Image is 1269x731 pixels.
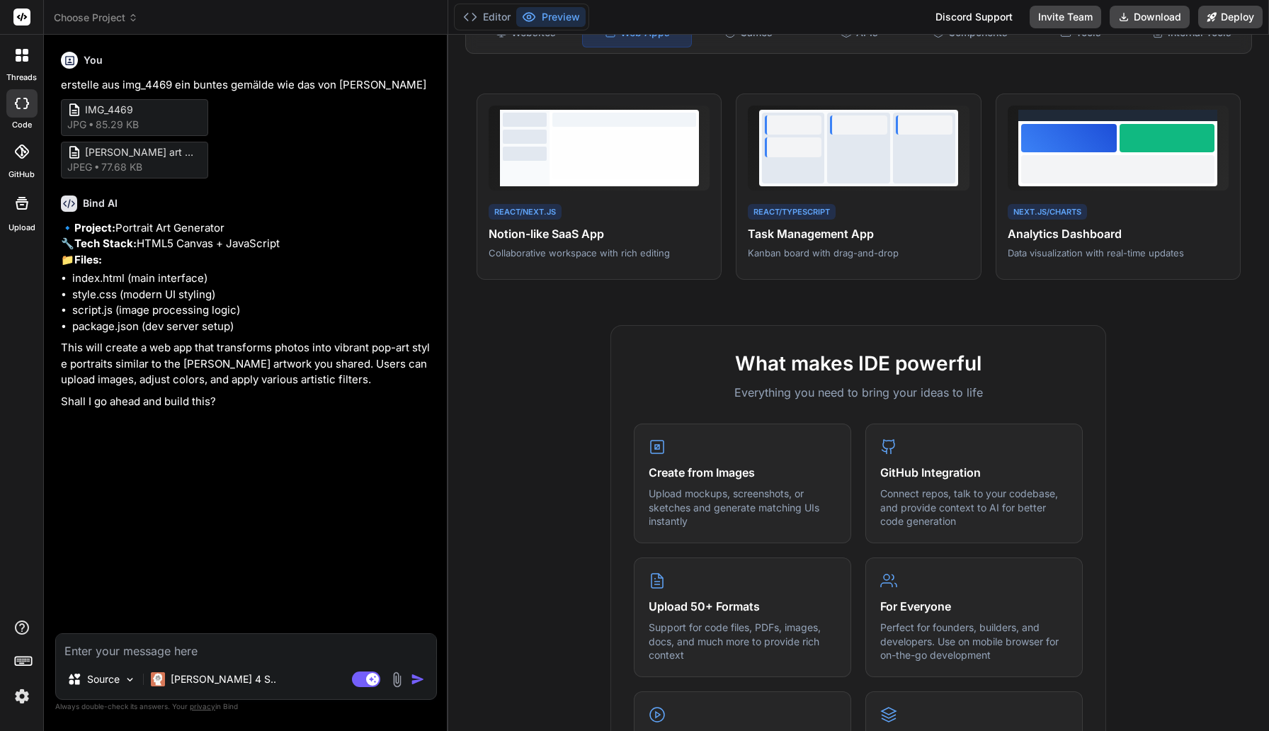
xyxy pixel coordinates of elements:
div: Discord Support [927,6,1021,28]
strong: Files: [74,253,102,266]
label: Upload [8,222,35,234]
p: Kanban board with drag-and-drop [748,246,969,259]
span: jpeg [67,160,92,174]
span: [PERSON_NAME] art design streetwear paint [85,145,198,160]
h4: Notion-like SaaS App [489,225,710,242]
h4: Upload 50+ Formats [649,598,836,615]
button: Preview [516,7,586,27]
h4: Task Management App [748,225,969,242]
strong: Project: [74,221,115,234]
p: Source [87,672,120,686]
h4: Analytics Dashboard [1008,225,1229,242]
div: Next.js/Charts [1008,204,1087,220]
label: GitHub [8,169,35,181]
label: threads [6,72,37,84]
h6: Bind AI [83,196,118,210]
p: Collaborative workspace with rich editing [489,246,710,259]
h4: Create from Images [649,464,836,481]
p: Shall I go ahead and build this? [61,394,434,410]
button: Deploy [1198,6,1263,28]
p: Always double-check its answers. Your in Bind [55,700,437,713]
p: Data visualization with real-time updates [1008,246,1229,259]
span: privacy [190,702,215,710]
img: settings [10,684,34,708]
li: script.js (image processing logic) [72,302,434,319]
div: React/Next.js [489,204,562,220]
h2: What makes IDE powerful [634,348,1083,378]
img: attachment [389,671,405,688]
img: icon [411,672,425,686]
p: Everything you need to bring your ideas to life [634,384,1083,401]
h6: You [84,53,103,67]
p: Connect repos, talk to your codebase, and provide context to AI for better code generation [880,487,1068,528]
div: React/TypeScript [748,204,836,220]
button: Invite Team [1030,6,1101,28]
p: Perfect for founders, builders, and developers. Use on mobile browser for on-the-go development [880,620,1068,662]
li: style.css (modern UI styling) [72,287,434,303]
span: 85.29 KB [96,118,139,132]
p: [PERSON_NAME] 4 S.. [171,672,276,686]
p: Upload mockups, screenshots, or sketches and generate matching UIs instantly [649,487,836,528]
img: Claude 4 Sonnet [151,672,165,686]
span: IMG_4469 [85,103,198,118]
button: Editor [457,7,516,27]
button: Download [1110,6,1190,28]
span: Choose Project [54,11,138,25]
p: 🔹 Portrait Art Generator 🔧 HTML5 Canvas + JavaScript 📁 [61,220,434,268]
li: index.html (main interface) [72,271,434,287]
span: 77.68 KB [101,160,142,174]
img: Pick Models [124,674,136,686]
p: This will create a web app that transforms photos into vibrant pop-art style portraits similar to... [61,340,434,388]
strong: Tech Stack: [74,237,137,250]
span: jpg [67,118,86,132]
h4: GitHub Integration [880,464,1068,481]
li: package.json (dev server setup) [72,319,434,335]
p: Support for code files, PDFs, images, docs, and much more to provide rich context [649,620,836,662]
h4: For Everyone [880,598,1068,615]
label: code [12,119,32,131]
p: erstelle aus img_4469 ein buntes gemälde wie das von [PERSON_NAME] [61,77,434,93]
